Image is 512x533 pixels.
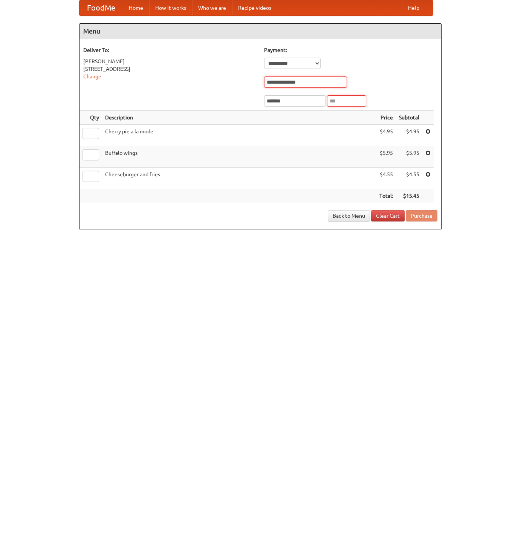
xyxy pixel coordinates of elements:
td: Cheeseburger and fries [102,168,376,189]
a: Who we are [192,0,232,15]
a: Clear Cart [371,210,405,221]
th: Price [376,111,396,125]
th: Subtotal [396,111,422,125]
div: [STREET_ADDRESS] [83,65,257,73]
td: $4.95 [376,125,396,146]
a: Change [83,73,101,79]
a: Home [123,0,149,15]
button: Purchase [406,210,437,221]
div: [PERSON_NAME] [83,58,257,65]
td: $4.95 [396,125,422,146]
td: $4.55 [376,168,396,189]
a: Help [402,0,425,15]
th: $15.45 [396,189,422,203]
th: Qty [79,111,102,125]
h5: Payment: [264,46,437,54]
td: $5.95 [376,146,396,168]
h4: Menu [79,24,441,39]
a: Recipe videos [232,0,277,15]
th: Total: [376,189,396,203]
a: Back to Menu [328,210,370,221]
td: Buffalo wings [102,146,376,168]
th: Description [102,111,376,125]
td: Cherry pie a la mode [102,125,376,146]
td: $4.55 [396,168,422,189]
h5: Deliver To: [83,46,257,54]
td: $5.95 [396,146,422,168]
a: FoodMe [79,0,123,15]
a: How it works [149,0,192,15]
